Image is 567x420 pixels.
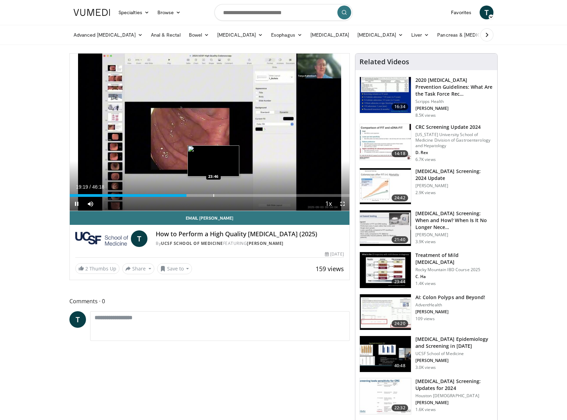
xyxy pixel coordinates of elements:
[70,197,84,211] button: Pause
[336,197,349,211] button: Fullscreen
[359,294,493,331] a: 24:20 AI: Colon Polyps and Beyond! AdventHealth [PERSON_NAME] 109 views
[70,54,349,211] video-js: Video Player
[392,194,408,201] span: 24:42
[157,263,192,274] button: Save to
[415,365,436,370] p: 3.0K views
[156,230,344,238] h4: How to Perform a High Quality [MEDICAL_DATA] (2025)
[85,265,88,272] span: 2
[433,28,514,42] a: Pancreas & [MEDICAL_DATA]
[415,232,493,238] p: [PERSON_NAME]
[70,211,349,225] a: Email [PERSON_NAME]
[415,294,486,301] h3: AI: Colon Polyps and Beyond!
[360,378,411,414] img: 8b14240b-5492-4ec7-92f6-cb43bad3e8ce.150x105_q85_crop-smart_upscale.jpg
[70,194,349,197] div: Progress Bar
[69,297,350,306] span: Comments 0
[415,378,493,392] h3: [MEDICAL_DATA] Screening: Updates for 2024
[415,168,493,182] h3: [MEDICAL_DATA] Screening: 2024 Update
[316,265,344,273] span: 159 views
[247,240,283,246] a: [PERSON_NAME]
[392,362,408,369] span: 40:48
[415,150,493,155] p: D. Rex
[415,336,493,350] h3: [MEDICAL_DATA] Epidemiology and Screening in [DATE]
[415,252,493,266] h3: Treatment of Mild [MEDICAL_DATA]
[359,336,493,372] a: 40:48 [MEDICAL_DATA] Epidemiology and Screening in [DATE] UCSF School of Medicine [PERSON_NAME] 3...
[392,404,408,411] span: 22:32
[415,77,493,97] h3: 2020 [MEDICAL_DATA] Prevention Guidelines: What Are the Task Force Rec…
[214,4,353,21] input: Search topics, interventions
[76,184,88,190] span: 19:19
[69,311,86,328] a: T
[415,358,493,363] p: [PERSON_NAME]
[359,168,493,204] a: 24:42 [MEDICAL_DATA] Screening: 2024 Update [PERSON_NAME] 2.9K views
[415,316,435,322] p: 109 views
[415,190,436,195] p: 2.9K views
[480,6,493,19] a: T
[74,9,110,16] img: VuMedi Logo
[131,230,147,247] a: T
[84,197,97,211] button: Mute
[415,302,486,308] p: AdventHealth
[392,278,408,285] span: 23:44
[359,252,493,288] a: 23:44 Treatment of Mild [MEDICAL_DATA] Rocky Mountain IBD Course 2025 C. Ha 1.4K views
[114,6,153,19] a: Specialties
[267,28,306,42] a: Esophagus
[415,124,493,131] h3: CRC Screening Update 2024
[415,106,493,111] p: [PERSON_NAME]
[415,281,436,286] p: 1.4K views
[415,210,493,231] h3: [MEDICAL_DATA] Screening: When and How? When Is It No Longer Nece…
[447,6,475,19] a: Favorites
[360,294,411,330] img: 6b65cc3c-0541-42d9-bf05-fa44c6694175.150x105_q85_crop-smart_upscale.jpg
[75,263,119,274] a: 2 Thumbs Up
[322,197,336,211] button: Playback Rate
[407,28,433,42] a: Liver
[360,210,411,246] img: 77cb6b5f-a603-4fe4-a4bb-7ebc24ae7176.150x105_q85_crop-smart_upscale.jpg
[360,124,411,160] img: 91500494-a7c6-4302-a3df-6280f031e251.150x105_q85_crop-smart_upscale.jpg
[415,132,493,149] p: [US_STATE] University School of Medicine Division of Gastroenterology and Hepatology
[359,210,493,247] a: 21:40 [MEDICAL_DATA] Screening: When and How? When Is It No Longer Nece… [PERSON_NAME] 3.9K views
[360,252,411,288] img: fdda5ea2-c176-4726-9fa9-76914898d0e2.150x105_q85_crop-smart_upscale.jpg
[415,393,493,399] p: Houston [DEMOGRAPHIC_DATA]
[353,28,407,42] a: [MEDICAL_DATA]
[415,274,493,279] p: C. Ha
[415,309,486,315] p: [PERSON_NAME]
[360,168,411,204] img: ac114b1b-ca58-43de-a309-898d644626b7.150x105_q85_crop-smart_upscale.jpg
[392,320,408,327] span: 24:20
[415,99,493,104] p: Scripps Health
[156,240,344,247] div: By FEATURING
[359,124,493,162] a: 14:18 CRC Screening Update 2024 [US_STATE] University School of Medicine Division of Gastroentero...
[89,184,91,190] span: /
[415,239,436,245] p: 3.9K views
[185,28,213,42] a: Bowel
[92,184,104,190] span: 46:18
[75,230,128,247] img: UCSF School of Medicine
[188,145,239,176] img: image.jpeg
[122,263,154,274] button: Share
[69,28,147,42] a: Advanced [MEDICAL_DATA]
[360,77,411,113] img: 1ac37fbe-7b52-4c81-8c6c-a0dd688d0102.150x105_q85_crop-smart_upscale.jpg
[153,6,185,19] a: Browse
[415,183,493,189] p: [PERSON_NAME]
[325,251,344,257] div: [DATE]
[415,400,493,405] p: [PERSON_NAME]
[359,58,409,66] h4: Related Videos
[415,351,493,356] p: UCSF School of Medicine
[392,103,408,110] span: 16:34
[161,240,223,246] a: UCSF School of Medicine
[392,150,408,157] span: 14:18
[415,113,436,118] p: 8.5K views
[415,157,436,162] p: 6.7K views
[360,336,411,372] img: d3fc78f8-41f1-4380-9dfb-a9771e77df97.150x105_q85_crop-smart_upscale.jpg
[359,378,493,414] a: 22:32 [MEDICAL_DATA] Screening: Updates for 2024 Houston [DEMOGRAPHIC_DATA] [PERSON_NAME] 1.6K views
[147,28,185,42] a: Anal & Rectal
[392,236,408,243] span: 21:40
[306,28,353,42] a: [MEDICAL_DATA]
[415,267,493,273] p: Rocky Mountain IBD Course 2025
[359,77,493,118] a: 16:34 2020 [MEDICAL_DATA] Prevention Guidelines: What Are the Task Force Rec… Scripps Health [PER...
[415,407,436,412] p: 1.6K views
[213,28,267,42] a: [MEDICAL_DATA]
